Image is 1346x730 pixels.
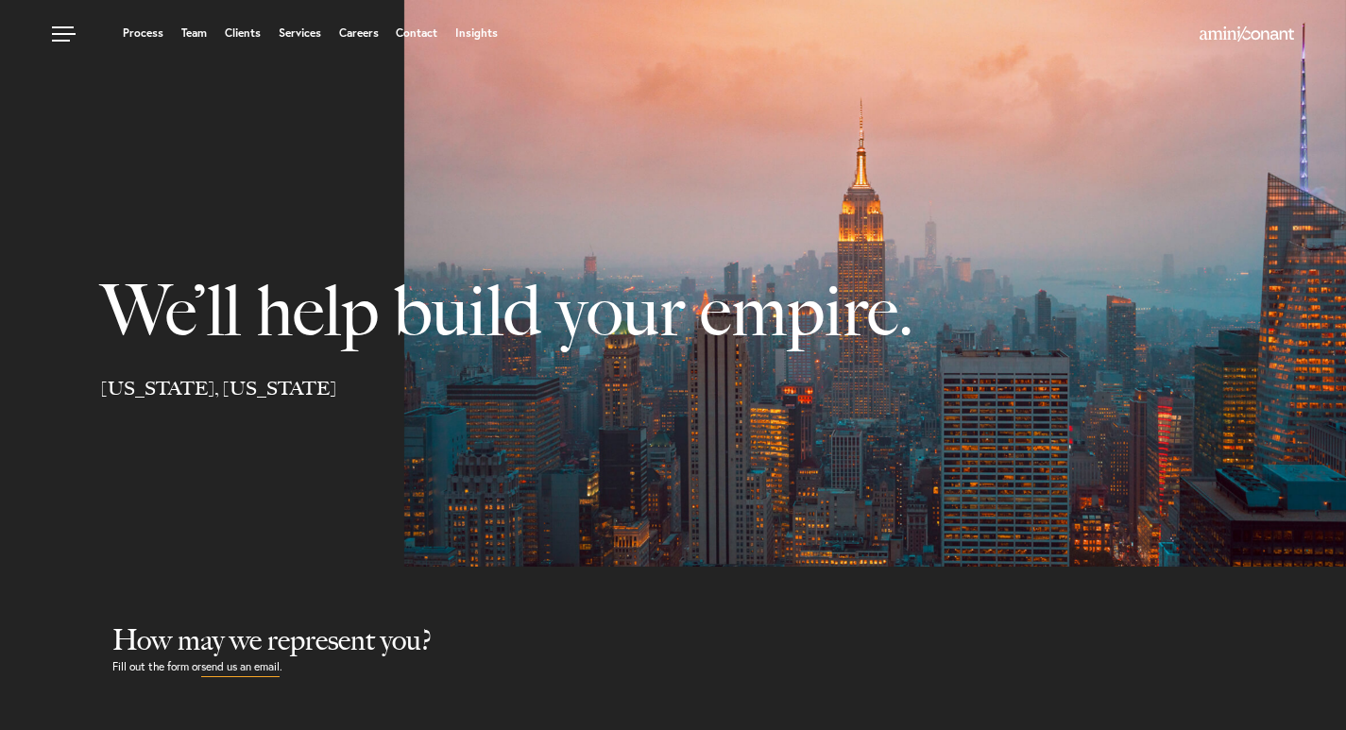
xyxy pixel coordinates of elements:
[225,27,261,39] a: Clients
[455,27,498,39] a: Insights
[112,657,1346,677] p: Fill out the form or .
[1200,27,1294,42] a: Home
[123,27,163,39] a: Process
[279,27,321,39] a: Services
[181,27,207,39] a: Team
[201,657,280,677] a: send us an email
[1200,26,1294,42] img: Amini & Conant
[339,27,379,39] a: Careers
[396,27,437,39] a: Contact
[112,623,1346,657] h2: How may we represent you?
